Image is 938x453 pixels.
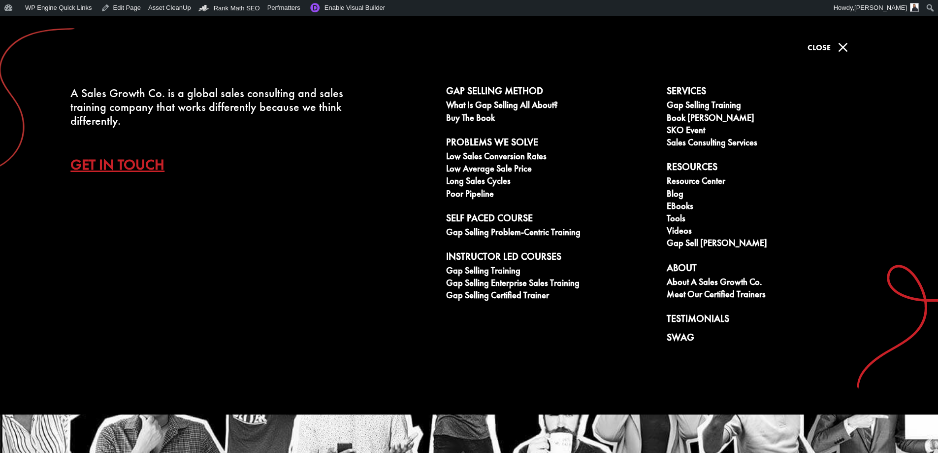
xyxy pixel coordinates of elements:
a: Videos [667,226,876,238]
a: About [667,262,876,277]
span: M [833,37,853,57]
a: Swag [667,332,876,347]
a: Low Average Sale Price [446,164,656,176]
a: SKO Event [667,125,876,138]
a: Gap Selling Problem-Centric Training [446,227,656,240]
a: Long Sales Cycles [446,176,656,188]
a: What is Gap Selling all about? [446,100,656,112]
a: Gap Selling Method [446,85,656,100]
img: website_grey.svg [16,26,24,34]
a: Gap Selling Training [667,100,876,112]
a: eBooks [667,201,876,213]
a: Book [PERSON_NAME] [667,113,876,125]
img: tab_keywords_by_traffic_grey.svg [98,62,106,70]
a: Meet our Certified Trainers [667,289,876,302]
div: Domain Overview [37,63,88,70]
span: Close [808,42,831,53]
a: Get In Touch [70,147,179,182]
a: Self Paced Course [446,212,656,227]
a: Buy The Book [446,113,656,125]
a: Testimonials [667,313,876,328]
a: Tools [667,213,876,226]
div: A Sales Growth Co. is a global sales consulting and sales training company that works differently... [70,86,351,128]
a: Resource Center [667,176,876,188]
a: Gap Selling Certified Trainer [446,290,656,303]
a: Poor Pipeline [446,189,656,201]
a: Problems We Solve [446,137,656,151]
img: tab_domain_overview_orange.svg [27,62,34,70]
a: Services [667,85,876,100]
a: Gap Selling Training [446,266,656,278]
img: logo_orange.svg [16,16,24,24]
a: Gap Sell [PERSON_NAME] [667,238,876,250]
a: About A Sales Growth Co. [667,277,876,289]
a: Resources [667,161,876,176]
a: Blog [667,189,876,201]
span: [PERSON_NAME] [854,4,907,11]
div: v 4.0.25 [28,16,48,24]
a: Instructor Led Courses [446,251,656,266]
div: Domain: [DOMAIN_NAME] [26,26,108,34]
div: Keywords by Traffic [109,63,166,70]
a: Low Sales Conversion Rates [446,151,656,164]
a: Gap Selling Enterprise Sales Training [446,278,656,290]
a: Sales Consulting Services [667,138,876,150]
span: Rank Math SEO [214,4,260,12]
